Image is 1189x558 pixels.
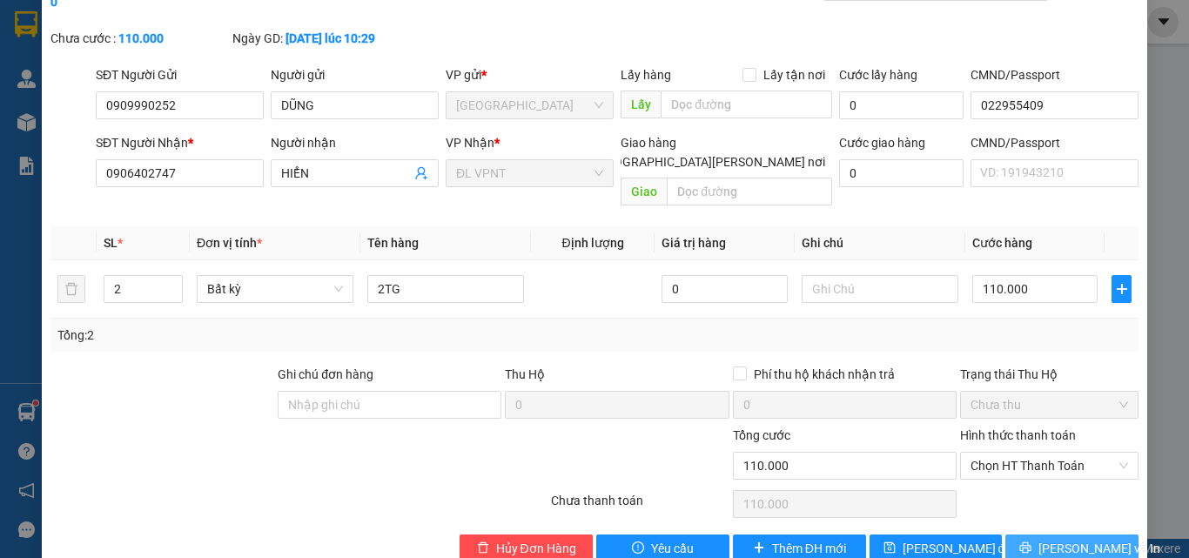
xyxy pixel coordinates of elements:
[971,133,1139,152] div: CMND/Passport
[278,367,373,381] label: Ghi chú đơn hàng
[802,275,958,303] input: Ghi Chú
[667,178,832,205] input: Dọc đường
[446,65,614,84] div: VP gửi
[477,541,489,555] span: delete
[621,178,667,205] span: Giao
[588,152,832,171] span: [GEOGRAPHIC_DATA][PERSON_NAME] nơi
[496,539,576,558] span: Hủy Đơn Hàng
[839,68,917,82] label: Cước lấy hàng
[1019,541,1031,555] span: printer
[1112,275,1132,303] button: plus
[971,65,1139,84] div: CMND/Passport
[839,159,964,187] input: Cước giao hàng
[662,236,726,250] span: Giá trị hàng
[197,236,262,250] span: Đơn vị tính
[271,65,439,84] div: Người gửi
[971,453,1128,479] span: Chọn HT Thanh Toán
[839,136,925,150] label: Cước giao hàng
[549,491,731,521] div: Chưa thanh toán
[621,91,661,118] span: Lấy
[104,236,118,250] span: SL
[839,91,964,119] input: Cước lấy hàng
[456,92,603,118] span: ĐL Quận 1
[960,365,1139,384] div: Trạng thái Thu Hộ
[271,133,439,152] div: Người nhận
[414,166,428,180] span: user-add
[661,91,832,118] input: Dọc đường
[505,367,545,381] span: Thu Hộ
[1038,539,1160,558] span: [PERSON_NAME] và In
[903,539,1015,558] span: [PERSON_NAME] đổi
[232,29,411,48] div: Ngày GD:
[285,31,375,45] b: [DATE] lúc 10:29
[118,31,164,45] b: 110.000
[960,428,1076,442] label: Hình thức thanh toán
[753,541,765,555] span: plus
[57,275,85,303] button: delete
[96,133,264,152] div: SĐT Người Nhận
[733,428,790,442] span: Tổng cước
[756,65,832,84] span: Lấy tận nơi
[367,236,419,250] span: Tên hàng
[1112,282,1131,296] span: plus
[747,365,902,384] span: Phí thu hộ khách nhận trả
[972,236,1032,250] span: Cước hàng
[456,160,603,186] span: ĐL VPNT
[96,65,264,84] div: SĐT Người Gửi
[207,276,343,302] span: Bất kỳ
[621,136,676,150] span: Giao hàng
[621,68,671,82] span: Lấy hàng
[57,326,460,345] div: Tổng: 2
[883,541,896,555] span: save
[795,226,965,260] th: Ghi chú
[971,392,1128,418] span: Chưa thu
[50,29,229,48] div: Chưa cước :
[651,539,694,558] span: Yêu cầu
[772,539,846,558] span: Thêm ĐH mới
[367,275,524,303] input: VD: Bàn, Ghế
[278,391,501,419] input: Ghi chú đơn hàng
[446,136,494,150] span: VP Nhận
[632,541,644,555] span: exclamation-circle
[561,236,623,250] span: Định lượng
